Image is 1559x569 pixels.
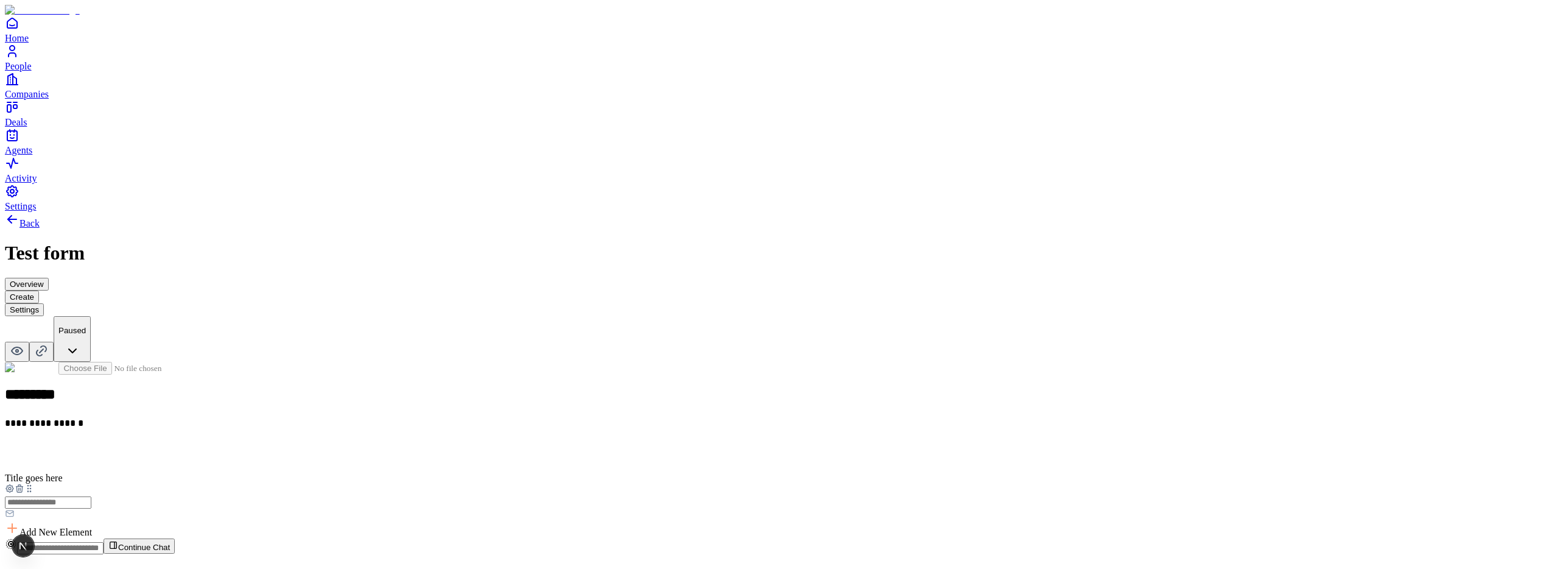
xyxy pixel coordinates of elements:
[5,218,40,228] a: Back
[5,173,37,183] span: Activity
[5,291,39,303] button: Create
[5,278,49,291] button: Overview
[5,33,29,43] span: Home
[5,100,1554,127] a: Deals
[5,145,32,155] span: Agents
[104,539,175,554] button: Continue Chat
[5,117,27,127] span: Deals
[5,201,37,211] span: Settings
[5,44,1554,71] a: People
[5,5,80,16] img: Item Brain Logo
[118,543,170,552] span: Continue Chat
[5,72,1554,99] a: Companies
[5,184,1554,211] a: Settings
[19,527,92,537] span: Add New Element
[5,16,1554,43] a: Home
[5,473,1554,484] div: Title goes here
[5,156,1554,183] a: Activity
[5,242,1554,264] h1: Test form
[5,538,1554,554] div: Continue Chat
[5,61,32,71] span: People
[5,89,49,99] span: Companies
[5,128,1554,155] a: Agents
[5,362,58,373] img: Form Logo
[5,303,44,316] button: Settings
